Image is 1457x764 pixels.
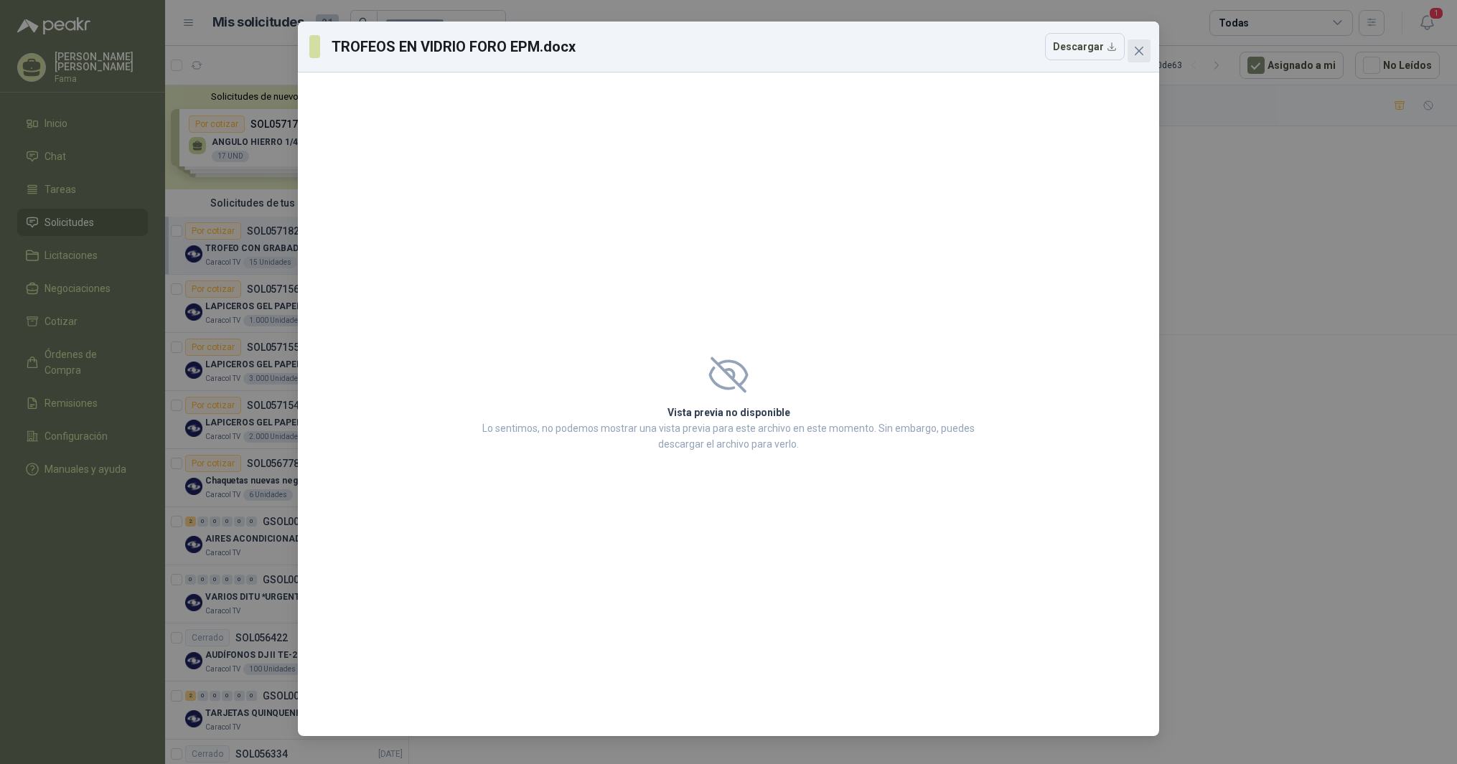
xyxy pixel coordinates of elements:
p: Lo sentimos, no podemos mostrar una vista previa para este archivo en este momento. Sin embargo, ... [478,420,979,452]
button: Descargar [1045,33,1125,60]
span: close [1133,45,1145,57]
button: Close [1128,39,1151,62]
h2: Vista previa no disponible [478,405,979,420]
h3: TROFEOS EN VIDRIO FORO EPM.docx [332,36,576,57]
